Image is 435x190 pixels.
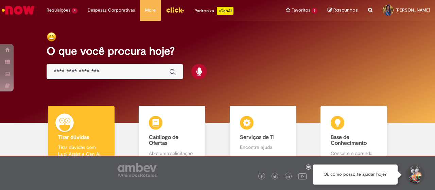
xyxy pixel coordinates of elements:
b: Base de Conhecimento [331,134,367,147]
a: Base de Conhecimento Consulte e aprenda [309,106,400,165]
img: click_logo_yellow_360x200.png [166,5,184,15]
p: Encontre ajuda [240,144,286,151]
img: logo_footer_linkedin.png [286,175,290,179]
a: Serviços de TI Encontre ajuda [217,106,309,165]
span: Requisições [47,7,70,14]
a: Catálogo de Ofertas Abra uma solicitação [127,106,218,165]
p: Tirar dúvidas com Lupi Assist e Gen Ai [58,144,104,157]
span: Favoritos [292,7,310,14]
p: Abra uma solicitação [149,150,195,157]
img: happy-face.png [47,32,56,42]
span: Rascunhos [333,7,358,13]
b: Catálogo de Ofertas [149,134,178,147]
span: More [145,7,156,14]
p: +GenAi [217,7,233,15]
button: Iniciar Conversa de Suporte [404,165,425,185]
span: 4 [72,8,77,14]
img: ServiceNow [1,3,36,17]
a: Tirar dúvidas Tirar dúvidas com Lupi Assist e Gen Ai [36,106,127,165]
span: Despesas Corporativas [88,7,135,14]
a: Rascunhos [328,7,358,14]
span: 9 [312,8,317,14]
b: Serviços de TI [240,134,275,141]
span: [PERSON_NAME] [396,7,430,13]
img: logo_footer_facebook.png [260,175,263,178]
div: Padroniza [194,7,233,15]
h2: O que você procura hoje? [47,45,388,57]
img: logo_footer_twitter.png [273,175,277,178]
div: Oi, como posso te ajudar hoje? [313,165,398,185]
p: Consulte e aprenda [331,150,377,157]
img: logo_footer_youtube.png [298,172,307,180]
img: logo_footer_ambev_rotulo_gray.png [118,163,157,177]
b: Tirar dúvidas [58,134,89,141]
